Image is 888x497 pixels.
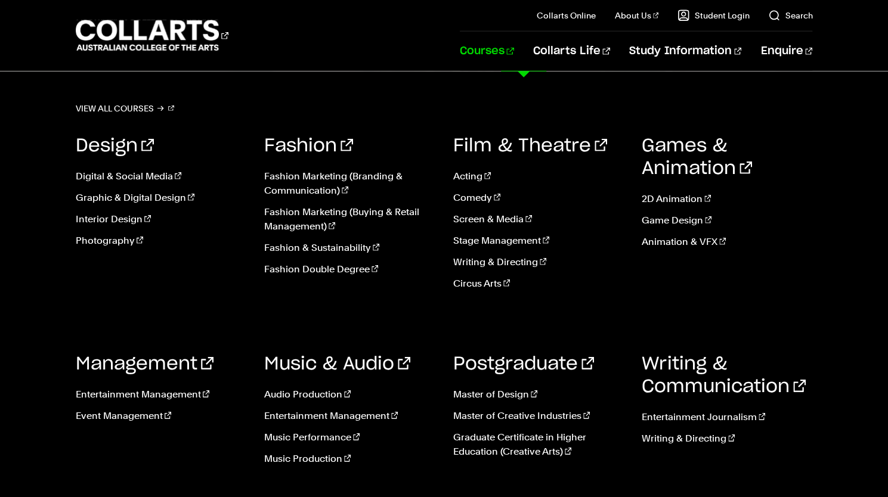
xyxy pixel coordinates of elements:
[453,430,624,459] a: Graduate Certificate in Higher Education (Creative Arts)
[642,192,812,206] a: 2D Animation
[453,234,624,248] a: Stage Management
[264,409,435,423] a: Entertainment Management
[768,10,812,21] a: Search
[76,169,246,184] a: Digital & Social Media
[264,169,435,198] a: Fashion Marketing (Branding & Communication)
[642,235,812,249] a: Animation & VFX
[76,409,246,423] a: Event Management
[615,10,659,21] a: About Us
[264,137,353,155] a: Fashion
[453,355,594,373] a: Postgraduate
[264,205,435,234] a: Fashion Marketing (Buying & Retail Management)
[453,409,624,423] a: Master of Creative Industries
[264,262,435,277] a: Fashion Double Degree
[76,191,246,205] a: Graphic & Digital Design
[76,137,154,155] a: Design
[760,32,812,71] a: Enquire
[76,212,246,226] a: Interior Design
[677,10,749,21] a: Student Login
[264,430,435,445] a: Music Performance
[453,387,624,402] a: Master of Design
[76,100,175,117] a: View all courses
[76,234,246,248] a: Photography
[642,137,752,178] a: Games & Animation
[264,452,435,466] a: Music Production
[460,32,514,71] a: Courses
[642,213,812,228] a: Game Design
[453,277,624,291] a: Circus Arts
[76,18,228,52] div: Go to homepage
[453,212,624,226] a: Screen & Media
[642,431,812,446] a: Writing & Directing
[453,169,624,184] a: Acting
[264,241,435,255] a: Fashion & Sustainability
[642,355,806,396] a: Writing & Communication
[537,10,596,21] a: Collarts Online
[76,387,246,402] a: Entertainment Management
[453,191,624,205] a: Comedy
[453,255,624,269] a: Writing & Directing
[264,355,410,373] a: Music & Audio
[453,137,607,155] a: Film & Theatre
[264,387,435,402] a: Audio Production
[629,32,741,71] a: Study Information
[642,410,812,424] a: Entertainment Journalism
[533,32,610,71] a: Collarts Life
[76,355,214,373] a: Management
